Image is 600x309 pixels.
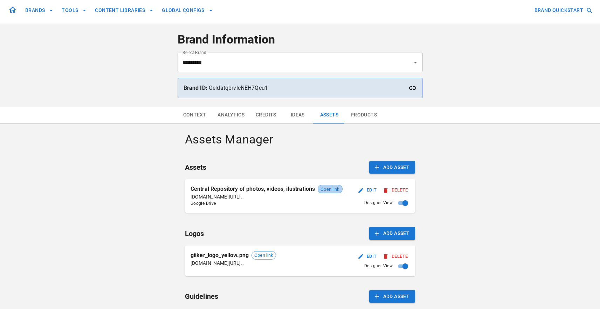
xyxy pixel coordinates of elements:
[185,228,204,239] h6: Logos
[364,200,393,207] span: Designer View
[381,185,409,196] button: Delete
[356,185,379,196] button: Edit
[185,132,415,147] h4: Assets Manager
[185,291,219,302] h6: Guidelines
[381,251,409,262] button: Delete
[313,107,345,123] button: Assets
[356,251,379,262] button: Edit
[191,251,249,260] p: giiker_logo_yellow.png
[250,107,282,123] button: Credits
[532,4,594,17] button: BRAND QUICKSTART
[191,260,276,267] p: [DOMAIN_NAME][URL]..
[185,162,207,173] h6: Assets
[364,263,393,270] span: Designer View
[212,107,250,123] button: Analytics
[345,107,382,123] button: Products
[318,186,342,193] span: Open link
[318,185,342,193] div: Open link
[184,85,207,91] strong: Brand ID:
[178,107,212,123] button: Context
[369,161,415,174] button: Add Asset
[251,251,276,260] div: Open link
[178,32,423,47] h4: Brand Information
[252,252,276,259] span: Open link
[159,4,216,17] button: GLOBAL CONFIGS
[282,107,313,123] button: Ideas
[191,185,315,193] p: Central Repository of photos, videos, ilustrations
[22,4,56,17] button: BRANDS
[191,200,343,207] span: Google Drive
[184,84,417,92] p: OeldatqbrvIcNEH7Qcu1
[411,58,420,67] button: Open
[182,49,206,55] label: Select Brand
[59,4,89,17] button: TOOLS
[92,4,156,17] button: CONTENT LIBRARIES
[369,290,415,303] button: Add Asset
[191,193,343,200] p: [DOMAIN_NAME][URL]..
[369,227,415,240] button: Add Asset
